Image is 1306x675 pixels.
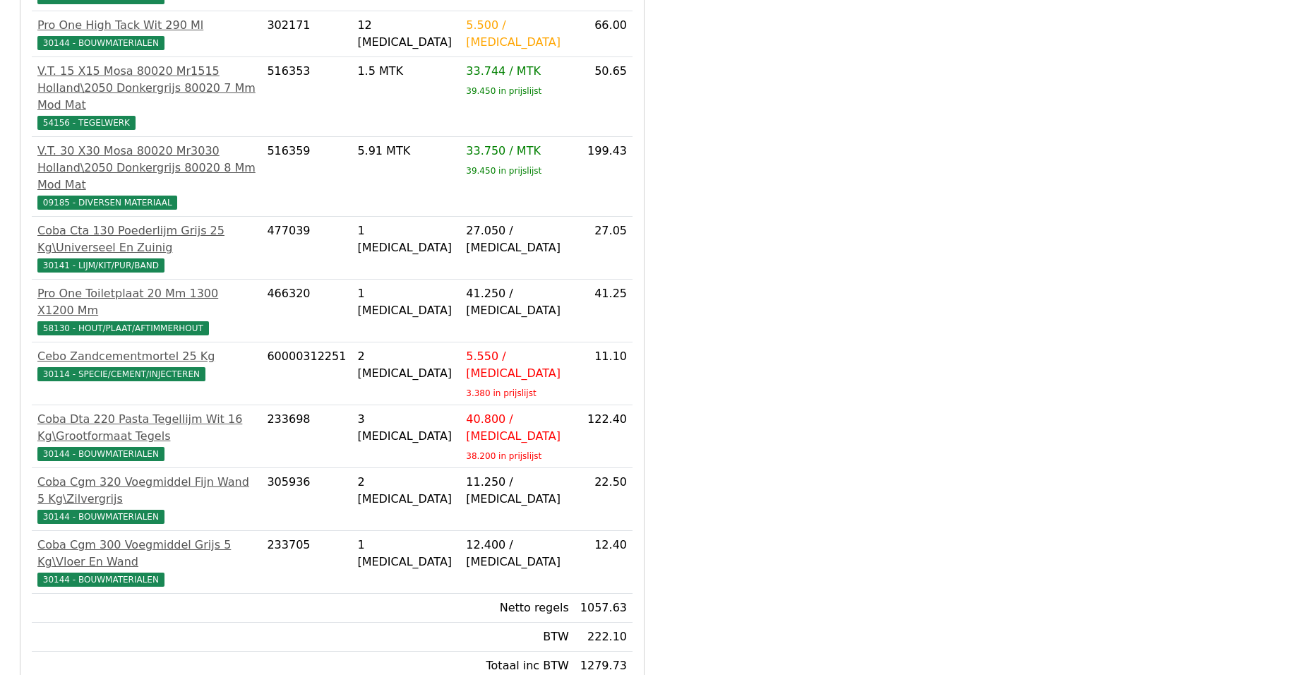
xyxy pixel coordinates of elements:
div: Coba Dta 220 Pasta Tegellijm Wit 16 Kg\Grootformaat Tegels [37,411,256,445]
div: 1 [MEDICAL_DATA] [357,537,455,571]
span: 09185 - DIVERSEN MATERIAAL [37,196,177,210]
td: Netto regels [460,594,575,623]
span: 30144 - BOUWMATERIALEN [37,510,164,524]
div: 41.250 / [MEDICAL_DATA] [466,285,569,319]
td: 1057.63 [575,594,633,623]
div: Cebo Zandcementmortel 25 Kg [37,348,256,365]
td: 11.10 [575,342,633,405]
td: 466320 [261,280,352,342]
a: Coba Cgm 300 Voegmiddel Grijs 5 Kg\Vloer En Wand30144 - BOUWMATERIALEN [37,537,256,587]
div: 40.800 / [MEDICAL_DATA] [466,411,569,445]
td: 477039 [261,217,352,280]
td: 41.25 [575,280,633,342]
td: 22.50 [575,468,633,531]
td: 516359 [261,137,352,217]
div: 1.5 MTK [357,63,455,80]
div: 11.250 / [MEDICAL_DATA] [466,474,569,508]
td: 27.05 [575,217,633,280]
a: V.T. 30 X30 Mosa 80020 Mr3030 Holland\2050 Donkergrijs 80020 8 Mm Mod Mat09185 - DIVERSEN MATERIAAL [37,143,256,210]
sub: 38.200 in prijslijst [466,451,541,461]
span: 54156 - TEGELWERK [37,116,136,130]
span: 30144 - BOUWMATERIALEN [37,573,164,587]
div: 5.550 / [MEDICAL_DATA] [466,348,569,382]
span: 58130 - HOUT/PLAAT/AFTIMMERHOUT [37,321,209,335]
div: Coba Cgm 300 Voegmiddel Grijs 5 Kg\Vloer En Wand [37,537,256,571]
td: 516353 [261,57,352,137]
td: 222.10 [575,623,633,652]
span: 30144 - BOUWMATERIALEN [37,36,164,50]
div: 5.500 / [MEDICAL_DATA] [466,17,569,51]
a: Pro One High Tack Wit 290 Ml30144 - BOUWMATERIALEN [37,17,256,51]
sub: 3.380 in prijslijst [466,388,536,398]
a: Coba Cta 130 Poederlijm Grijs 25 Kg\Universeel En Zuinig30141 - LIJM/KIT/PUR/BAND [37,222,256,273]
div: V.T. 15 X15 Mosa 80020 Mr1515 Holland\2050 Donkergrijs 80020 7 Mm Mod Mat [37,63,256,114]
a: V.T. 15 X15 Mosa 80020 Mr1515 Holland\2050 Donkergrijs 80020 7 Mm Mod Mat54156 - TEGELWERK [37,63,256,131]
div: 33.750 / MTK [466,143,569,160]
div: 1 [MEDICAL_DATA] [357,285,455,319]
a: Pro One Toiletplaat 20 Mm 1300 X1200 Mm58130 - HOUT/PLAAT/AFTIMMERHOUT [37,285,256,336]
span: 30114 - SPECIE/CEMENT/INJECTEREN [37,367,205,381]
a: Cebo Zandcementmortel 25 Kg30114 - SPECIE/CEMENT/INJECTEREN [37,348,256,382]
td: 66.00 [575,11,633,57]
div: 5.91 MTK [357,143,455,160]
span: 30144 - BOUWMATERIALEN [37,447,164,461]
td: 50.65 [575,57,633,137]
td: 122.40 [575,405,633,468]
div: 2 [MEDICAL_DATA] [357,348,455,382]
td: 233698 [261,405,352,468]
td: 302171 [261,11,352,57]
span: 30141 - LIJM/KIT/PUR/BAND [37,258,164,273]
div: V.T. 30 X30 Mosa 80020 Mr3030 Holland\2050 Donkergrijs 80020 8 Mm Mod Mat [37,143,256,193]
sub: 39.450 in prijslijst [466,166,541,176]
a: Coba Cgm 320 Voegmiddel Fijn Wand 5 Kg\Zilvergrijs30144 - BOUWMATERIALEN [37,474,256,525]
sub: 39.450 in prijslijst [466,86,541,96]
div: 3 [MEDICAL_DATA] [357,411,455,445]
div: Coba Cgm 320 Voegmiddel Fijn Wand 5 Kg\Zilvergrijs [37,474,256,508]
div: 1 [MEDICAL_DATA] [357,222,455,256]
td: 233705 [261,531,352,594]
div: Pro One High Tack Wit 290 Ml [37,17,256,34]
div: 12.400 / [MEDICAL_DATA] [466,537,569,571]
td: BTW [460,623,575,652]
td: 199.43 [575,137,633,217]
div: 33.744 / MTK [466,63,569,80]
div: 12 [MEDICAL_DATA] [357,17,455,51]
td: 12.40 [575,531,633,594]
td: 305936 [261,468,352,531]
div: 27.050 / [MEDICAL_DATA] [466,222,569,256]
div: Coba Cta 130 Poederlijm Grijs 25 Kg\Universeel En Zuinig [37,222,256,256]
div: 2 [MEDICAL_DATA] [357,474,455,508]
td: 60000312251 [261,342,352,405]
a: Coba Dta 220 Pasta Tegellijm Wit 16 Kg\Grootformaat Tegels30144 - BOUWMATERIALEN [37,411,256,462]
div: Pro One Toiletplaat 20 Mm 1300 X1200 Mm [37,285,256,319]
